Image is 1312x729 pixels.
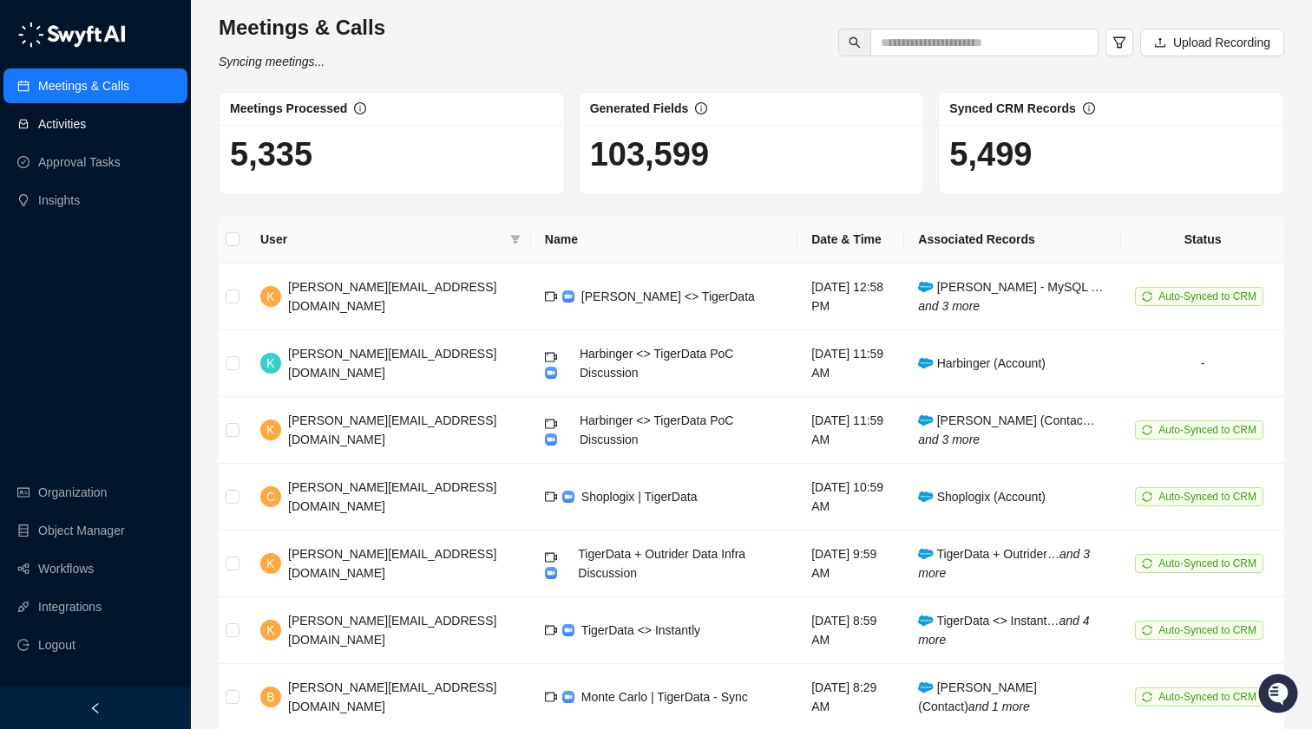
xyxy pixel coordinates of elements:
h3: Meetings & Calls [219,14,385,42]
span: Monte Carlo | TigerData - Sync [581,690,748,704]
span: Harbinger (Account) [918,356,1046,370]
img: zoom-DkfWWZB2.png [545,433,557,446]
span: Shoplogix (Account) [918,490,1046,504]
span: [PERSON_NAME][EMAIL_ADDRESS][DOMAIN_NAME] [288,413,496,446]
span: TigerData + Outrider… [918,547,1090,580]
span: video-camera [545,691,557,703]
th: Associated Records [904,216,1121,264]
img: zoom-DkfWWZB2.png [562,290,574,303]
span: filter [510,234,521,244]
a: Insights [38,183,80,218]
span: search [849,36,861,49]
span: [PERSON_NAME][EMAIL_ADDRESS][DOMAIN_NAME] [288,547,496,580]
span: [PERSON_NAME] <> TigerData [581,290,755,303]
button: Start new chat [295,162,316,183]
img: zoom-DkfWWZB2.png [562,624,574,636]
span: Meetings Processed [230,101,347,115]
span: Shoplogix | TigerData [581,490,698,504]
th: Status [1121,216,1284,264]
span: Auto-Synced to CRM [1158,691,1256,703]
span: sync [1142,625,1152,635]
span: User [260,230,503,249]
span: sync [1142,491,1152,502]
img: zoom-DkfWWZB2.png [562,491,574,503]
td: [DATE] 10:59 AM [797,464,904,530]
a: Approval Tasks [38,145,121,179]
span: [PERSON_NAME][EMAIL_ADDRESS][DOMAIN_NAME] [288,347,496,380]
span: Upload Recording [1173,33,1270,52]
td: [DATE] 12:58 PM [797,264,904,330]
span: video-camera [545,290,557,303]
span: sync [1142,558,1152,569]
h2: How can we help? [17,97,316,125]
div: 📚 [17,244,31,258]
i: and 3 more [918,433,980,446]
span: Auto-Synced to CRM [1158,491,1256,503]
span: sync [1142,425,1152,435]
span: video-camera [545,624,557,636]
div: We're offline, we'll be back soon [59,174,226,188]
span: [PERSON_NAME][EMAIL_ADDRESS][DOMAIN_NAME] [288,280,496,313]
td: [DATE] 9:59 AM [797,530,904,597]
img: logo-05li4sbe.png [17,22,126,48]
div: 📶 [78,244,92,258]
img: zoom-DkfWWZB2.png [562,691,574,703]
img: 5124521997842_fc6d7dfcefe973c2e489_88.png [17,157,49,188]
span: Auto-Synced to CRM [1158,557,1256,570]
span: Status [95,243,134,260]
a: Object Manager [38,513,125,548]
span: Pylon [173,285,210,298]
img: zoom-DkfWWZB2.png [545,367,557,379]
span: video-camera [545,351,557,363]
span: Synced CRM Records [949,101,1075,115]
span: filter [507,226,524,252]
span: left [89,702,102,714]
span: filter [1112,36,1126,49]
span: Auto-Synced to CRM [1158,424,1256,436]
span: Auto-Synced to CRM [1158,290,1256,303]
td: - [1121,330,1284,397]
span: info-circle [1083,102,1095,114]
h1: 5,335 [230,135,554,175]
span: video-camera [545,418,557,430]
span: [PERSON_NAME] - MySQL … [918,280,1103,313]
a: Organization [38,475,107,510]
i: and 3 more [918,547,1090,580]
a: Powered byPylon [122,284,210,298]
div: Start new chat [59,157,285,174]
img: Swyft AI [17,17,52,52]
td: [DATE] 11:59 AM [797,330,904,397]
span: [PERSON_NAME] (Contact) [918,680,1037,713]
span: sync [1142,692,1152,702]
a: Activities [38,107,86,141]
td: [DATE] 8:59 AM [797,597,904,664]
a: Meetings & Calls [38,68,129,103]
span: info-circle [695,102,707,114]
iframe: Open customer support [1256,672,1303,719]
a: 📚Docs [10,236,71,267]
span: K [266,420,274,439]
span: C [266,487,275,506]
span: Generated Fields [590,101,689,115]
span: B [266,687,274,706]
span: K [266,354,274,373]
span: video-camera [545,491,557,503]
span: K [266,621,274,640]
span: K [266,554,274,573]
p: Welcome 👋 [17,69,316,97]
span: upload [1154,36,1166,49]
button: Upload Recording [1140,29,1284,56]
i: and 3 more [918,299,980,313]
img: zoom-DkfWWZB2.png [545,567,557,579]
span: K [266,287,274,306]
span: video-camera [545,551,557,563]
span: [PERSON_NAME] (Contac… [918,413,1094,446]
h1: 103,599 [590,135,914,175]
span: logout [17,639,30,651]
a: Integrations [38,589,102,624]
th: Date & Time [797,216,904,264]
h1: 5,499 [949,135,1273,175]
span: Auto-Synced to CRM [1158,624,1256,636]
span: [PERSON_NAME][EMAIL_ADDRESS][DOMAIN_NAME] [288,680,496,713]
